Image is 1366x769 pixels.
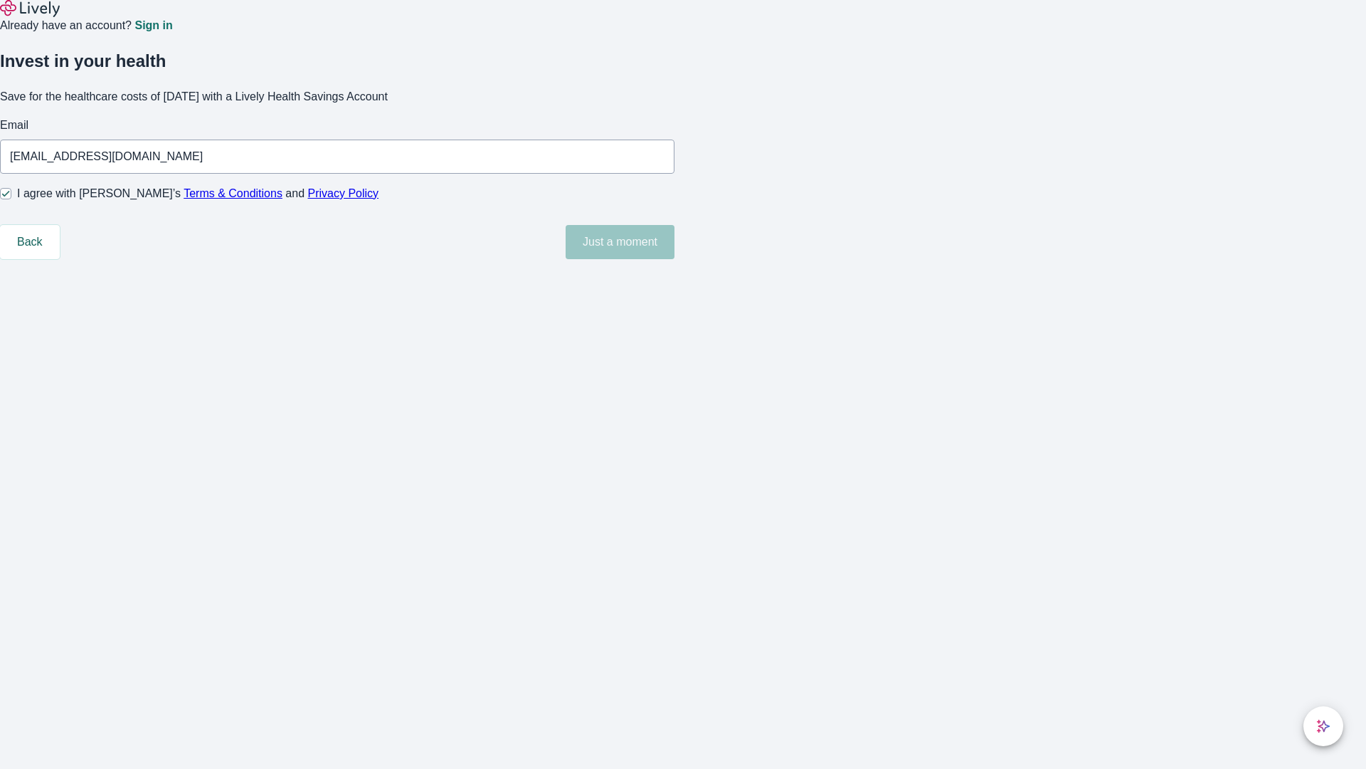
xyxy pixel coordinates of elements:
span: I agree with [PERSON_NAME]’s and [17,185,378,202]
a: Sign in [134,20,172,31]
svg: Lively AI Assistant [1316,719,1330,733]
a: Terms & Conditions [184,187,282,199]
a: Privacy Policy [308,187,379,199]
button: chat [1303,706,1343,746]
